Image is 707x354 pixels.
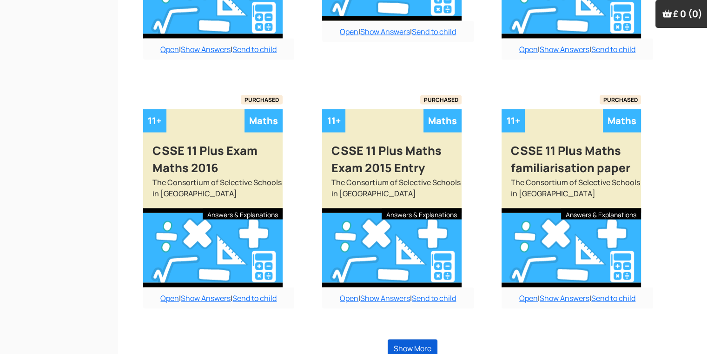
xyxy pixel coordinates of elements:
[160,293,179,303] a: Open
[502,39,653,60] div: | |
[143,287,295,309] div: | |
[143,133,283,177] div: CSSE 11 Plus Exam Maths 2016
[591,293,635,303] a: Send to child
[600,95,641,105] span: PURCHASED
[502,133,641,177] div: CSSE 11 Plus Maths familiarisation paper
[423,109,462,133] div: Maths
[519,44,538,54] a: Open
[322,287,474,309] div: | |
[502,287,653,309] div: | |
[143,39,295,60] div: | |
[181,293,231,303] a: Show Answers
[412,293,456,303] a: Send to child
[382,208,462,220] div: Answers & Explanations
[591,44,635,54] a: Send to child
[502,177,641,208] div: The Consortium of Selective Schools in [GEOGRAPHIC_DATA]
[662,9,672,18] img: Your items in the shopping basket
[244,109,283,133] div: Maths
[322,133,462,177] div: CSSE 11 Plus Maths Exam 2015 Entry
[322,177,462,208] div: The Consortium of Selective Schools in [GEOGRAPHIC_DATA]
[603,109,641,133] div: Maths
[241,95,283,105] span: PURCHASED
[412,27,456,37] a: Send to child
[540,293,589,303] a: Show Answers
[340,27,358,37] a: Open
[502,109,525,133] div: 11+
[322,109,345,133] div: 11+
[540,44,589,54] a: Show Answers
[143,109,166,133] div: 11+
[360,27,410,37] a: Show Answers
[519,293,538,303] a: Open
[420,95,462,105] span: PURCHASED
[181,44,231,54] a: Show Answers
[232,44,277,54] a: Send to child
[561,208,641,220] div: Answers & Explanations
[340,293,358,303] a: Open
[203,208,283,220] div: Answers & Explanations
[160,44,179,54] a: Open
[232,293,277,303] a: Send to child
[360,293,410,303] a: Show Answers
[322,21,474,42] div: | |
[673,7,702,20] span: £ 0 (0)
[143,177,283,208] div: The Consortium of Selective Schools in [GEOGRAPHIC_DATA]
